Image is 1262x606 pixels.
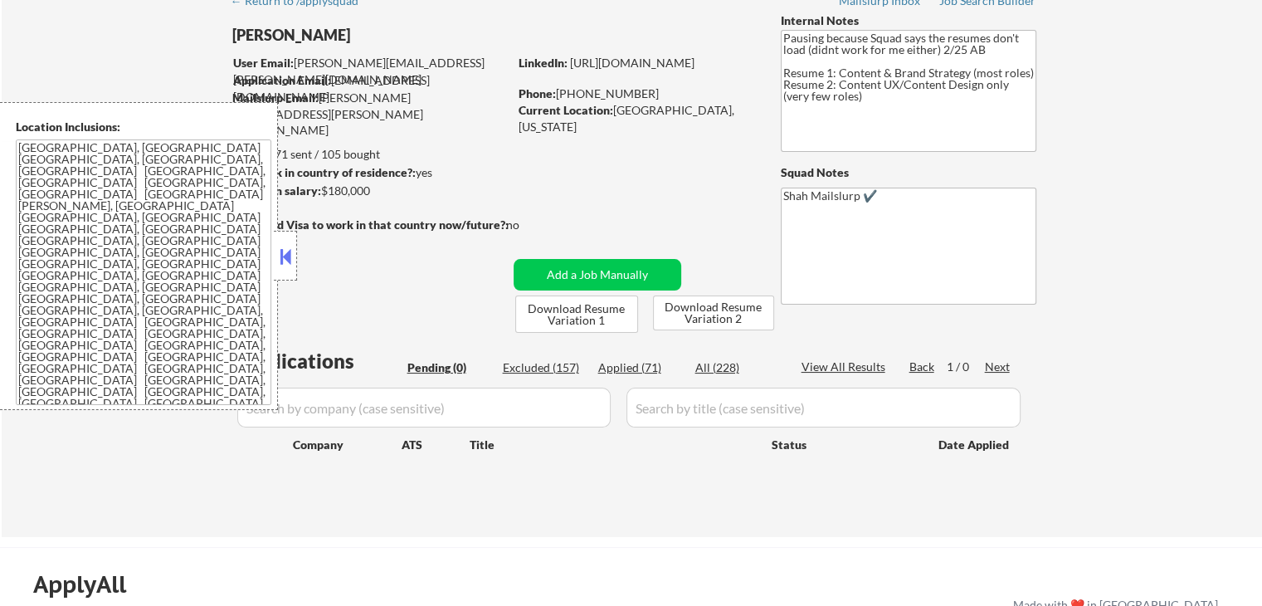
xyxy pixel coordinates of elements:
[233,72,508,105] div: [EMAIL_ADDRESS][DOMAIN_NAME]
[519,86,556,100] strong: Phone:
[947,359,985,375] div: 1 / 0
[653,296,774,330] button: Download Resume Variation 2
[237,388,611,428] input: Search by company (case sensitive)
[16,119,271,135] div: Location Inclusions:
[470,437,756,453] div: Title
[231,183,508,199] div: $180,000
[570,56,694,70] a: [URL][DOMAIN_NAME]
[626,388,1021,428] input: Search by title (case sensitive)
[519,56,568,70] strong: LinkedIn:
[237,351,402,371] div: Applications
[772,429,914,459] div: Status
[909,359,936,375] div: Back
[233,56,294,70] strong: User Email:
[598,359,681,376] div: Applied (71)
[514,259,681,291] button: Add a Job Manually
[232,217,509,232] strong: Will need Visa to work in that country now/future?:
[232,90,508,139] div: [PERSON_NAME][EMAIL_ADDRESS][PERSON_NAME][DOMAIN_NAME]
[519,86,753,102] div: [PHONE_NUMBER]
[407,359,490,376] div: Pending (0)
[781,12,1036,29] div: Internal Notes
[985,359,1011,375] div: Next
[293,437,402,453] div: Company
[503,359,586,376] div: Excluded (157)
[802,359,890,375] div: View All Results
[506,217,553,233] div: no
[519,102,753,134] div: [GEOGRAPHIC_DATA], [US_STATE]
[233,55,508,87] div: [PERSON_NAME][EMAIL_ADDRESS][PERSON_NAME][DOMAIN_NAME]
[232,25,573,46] div: [PERSON_NAME]
[695,359,778,376] div: All (228)
[232,90,319,105] strong: Mailslurp Email:
[231,164,503,181] div: yes
[515,296,638,333] button: Download Resume Variation 1
[233,73,331,87] strong: Application Email:
[231,165,416,179] strong: Can work in country of residence?:
[402,437,470,453] div: ATS
[781,164,1036,181] div: Squad Notes
[33,570,145,599] div: ApplyAll
[231,146,508,163] div: 71 sent / 105 bought
[519,103,613,117] strong: Current Location:
[938,437,1011,453] div: Date Applied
